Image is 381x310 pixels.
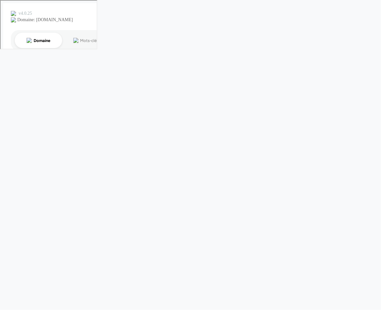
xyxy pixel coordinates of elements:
[10,17,15,22] img: website_grey.svg
[26,37,31,42] img: tab_domain_overview_orange.svg
[17,17,72,22] div: Domaine: [DOMAIN_NAME]
[80,38,98,42] div: Mots-clés
[73,37,78,42] img: tab_keywords_by_traffic_grey.svg
[33,38,49,42] div: Domaine
[18,10,31,15] div: v 4.0.25
[10,10,15,15] img: logo_orange.svg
